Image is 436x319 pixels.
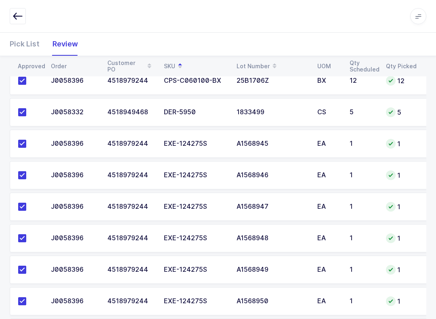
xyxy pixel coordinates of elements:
div: J0058396 [51,235,98,242]
div: 1 [350,266,376,273]
div: Customer PO [107,59,154,73]
div: 1833499 [237,109,308,116]
div: 5 [350,109,376,116]
div: 1 [350,203,376,210]
div: 4518949468 [107,109,154,116]
div: EXE-124275S [164,172,227,179]
div: J0058396 [51,140,98,147]
div: EXE-124275S [164,203,227,210]
div: DER-5950 [164,109,227,116]
div: J0058396 [51,172,98,179]
div: 1 [350,298,376,305]
div: EXE-124275S [164,298,227,305]
div: 1 [386,265,417,275]
div: Approved [18,63,41,69]
div: EA [317,140,340,147]
div: A1568947 [237,203,308,210]
div: 1 [350,172,376,179]
div: J0058396 [51,266,98,273]
div: UOM [317,63,340,69]
div: J0058396 [51,203,98,210]
div: EA [317,172,340,179]
div: Pick List [10,32,46,56]
div: EA [317,203,340,210]
div: 25B1706Z [237,77,308,84]
div: EXE-124275S [164,140,227,147]
div: EA [317,266,340,273]
div: EA [317,298,340,305]
div: 1 [350,140,376,147]
div: Qty Scheduled [350,60,376,73]
div: BX [317,77,340,84]
div: A1568948 [237,235,308,242]
div: CS [317,109,340,116]
div: Qty Picked [386,63,417,69]
div: 5 [386,107,417,117]
div: 1 [386,139,417,149]
div: Lot Number [237,59,308,73]
div: EXE-124275S [164,266,227,273]
div: A1568945 [237,140,308,147]
div: 1 [386,296,417,306]
div: J0058396 [51,77,98,84]
div: 4518979244 [107,203,154,210]
div: 4518979244 [107,172,154,179]
div: CPS-C060100-BX [164,77,227,84]
div: SKU [164,59,227,73]
div: EXE-124275S [164,235,227,242]
div: 4518979244 [107,266,154,273]
div: Order [51,63,98,69]
div: A1568949 [237,266,308,273]
div: 1 [386,202,417,212]
div: 4518979244 [107,140,154,147]
div: 1 [350,235,376,242]
div: J0058332 [51,109,98,116]
div: A1568946 [237,172,308,179]
div: 4518979244 [107,77,154,84]
div: 1 [386,170,417,180]
div: 4518979244 [107,298,154,305]
div: 1 [386,233,417,243]
div: J0058396 [51,298,98,305]
div: EA [317,235,340,242]
div: A1568950 [237,298,308,305]
div: 4518979244 [107,235,154,242]
div: Review [46,32,78,56]
div: 12 [350,77,376,84]
div: 12 [386,76,417,86]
